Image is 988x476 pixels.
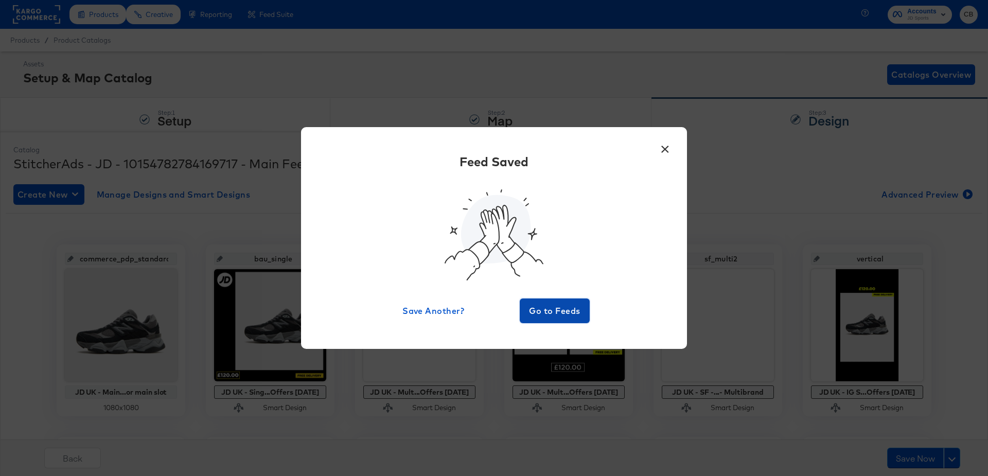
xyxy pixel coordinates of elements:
button: Go to Feeds [520,298,590,323]
button: Save Another? [398,298,468,323]
div: Feed Saved [460,153,528,170]
span: Go to Feeds [524,304,586,318]
button: × [656,137,674,156]
span: Save Another? [402,304,464,318]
